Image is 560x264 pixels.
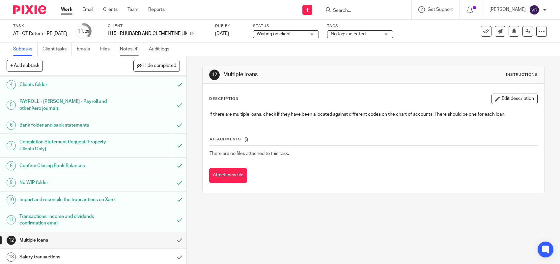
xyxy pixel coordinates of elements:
[209,96,238,102] p: Description
[120,43,144,56] a: Notes (4)
[108,30,187,37] p: H15 - RHUBARB AND CLEMENTINE LIMITED
[7,101,16,110] div: 5
[257,32,291,36] span: Waiting on client
[7,236,16,245] div: 12
[7,178,16,187] div: 9
[19,120,117,130] h1: Bank folder and bank statements
[209,168,247,183] button: Attach new file
[332,8,392,14] input: Search
[133,60,180,71] button: Hide completed
[331,32,366,36] span: No tags selected
[13,23,67,29] label: Task
[143,63,176,69] span: Hide completed
[7,141,16,150] div: 7
[19,212,117,228] h1: Transactions, income and dividends confirmation email
[215,23,245,29] label: Due by
[61,6,72,13] a: Work
[253,23,319,29] label: Status
[19,178,117,188] h1: No WIP folder
[83,30,89,33] small: /29
[100,43,115,56] a: Files
[19,252,117,262] h1: Salary transactions
[7,161,16,170] div: 8
[13,43,38,56] a: Subtasks
[148,6,165,13] a: Reports
[13,30,67,37] div: AT - CT Return - PE [DATE]
[210,137,241,141] span: Attachments
[7,80,16,89] div: 4
[7,195,16,204] div: 10
[491,94,538,104] button: Edit description
[529,5,540,15] img: svg%3E
[108,23,207,29] label: Client
[7,215,16,224] div: 11
[13,30,67,37] div: AT - CT Return - PE 31-03-2025
[77,27,89,35] div: 11
[42,43,72,56] a: Client tasks
[7,252,16,262] div: 13
[103,6,118,13] a: Clients
[7,60,43,71] button: + Add subtask
[19,137,117,154] h1: Completion Statement Request [Property Clients Only]
[127,6,138,13] a: Team
[149,43,174,56] a: Audit logs
[19,97,117,113] h1: PAYROLL - [PERSON_NAME] - Payroll and other Xero journals
[77,43,95,56] a: Emails
[19,80,117,90] h1: Clients folder
[7,121,16,130] div: 6
[210,151,289,156] span: There are no files attached to this task.
[209,70,220,80] div: 12
[428,7,453,12] span: Get Support
[215,31,229,36] span: [DATE]
[490,6,526,13] p: [PERSON_NAME]
[223,71,387,78] h1: Multiple loans
[506,72,538,77] div: Instructions
[19,195,117,205] h1: Import and reconcile the transactions on Xero
[82,6,93,13] a: Email
[13,5,46,14] img: Pixie
[19,161,117,171] h1: Confirm Closing Bank Balances
[210,111,537,118] p: If there are multiple loans, check if they have been allocated against different codes on the cha...
[327,23,393,29] label: Tags
[19,235,117,245] h1: Multiple loans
